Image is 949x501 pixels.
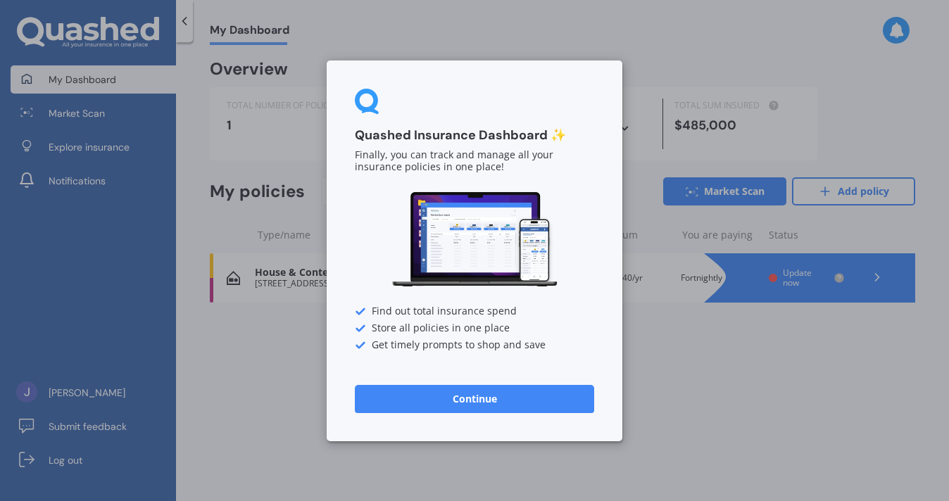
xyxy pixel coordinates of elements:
div: Find out total insurance spend [355,305,594,317]
button: Continue [355,384,594,412]
div: Get timely prompts to shop and save [355,339,594,350]
h3: Quashed Insurance Dashboard ✨ [355,127,594,144]
p: Finally, you can track and manage all your insurance policies in one place! [355,149,594,173]
div: Store all policies in one place [355,322,594,334]
img: Dashboard [390,190,559,289]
